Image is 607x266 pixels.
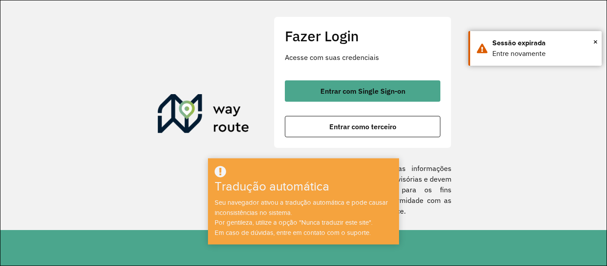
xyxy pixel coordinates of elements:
font: Em caso de dúvidas, entre em contato com o suporte. [215,229,371,236]
button: botão [285,80,440,102]
img: Roteirizador AmbevTech [158,94,249,137]
font: Seu navegador ativou a tradução automática e pode causar inconsistências no sistema. [215,199,388,216]
font: Fazer Login [285,27,359,45]
font: Sessão expirada [492,39,546,47]
button: Fechar [593,35,598,48]
font: × [593,37,598,47]
div: Sessão expirada [492,38,595,48]
font: Por gentileza, utilize a opção "Nunca traduzir este site". [215,219,372,226]
font: Tradução automática [215,180,329,194]
font: Acesse com suas credenciais [285,53,379,62]
font: Entrar com Single Sign-on [320,87,405,95]
font: Entre novamente [492,50,546,57]
button: botão [285,116,440,137]
font: Entrar como terceiro [329,122,396,131]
